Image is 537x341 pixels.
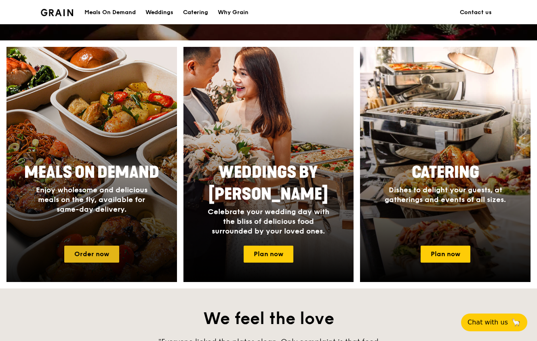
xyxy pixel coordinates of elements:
[178,0,213,25] a: Catering
[145,0,173,25] div: Weddings
[24,163,159,182] span: Meals On Demand
[511,318,521,327] span: 🦙
[468,318,508,327] span: Chat with us
[36,185,147,214] span: Enjoy wholesome and delicious meals on the fly, available for same-day delivery.
[213,0,253,25] a: Why Grain
[218,0,248,25] div: Why Grain
[64,246,119,263] a: Order now
[183,47,354,282] a: Weddings by [PERSON_NAME]Celebrate your wedding day with the bliss of delicious food surrounded b...
[412,163,479,182] span: Catering
[360,47,531,282] img: catering-card.e1cfaf3e.jpg
[360,47,531,282] a: CateringDishes to delight your guests, at gatherings and events of all sizes.Plan now
[141,0,178,25] a: Weddings
[244,246,293,263] a: Plan now
[208,207,329,236] span: Celebrate your wedding day with the bliss of delicious food surrounded by your loved ones.
[183,47,354,282] img: weddings-card.4f3003b8.jpg
[84,0,136,25] div: Meals On Demand
[183,0,208,25] div: Catering
[461,314,527,331] button: Chat with us🦙
[455,0,497,25] a: Contact us
[208,163,328,204] span: Weddings by [PERSON_NAME]
[421,246,470,263] a: Plan now
[385,185,506,204] span: Dishes to delight your guests, at gatherings and events of all sizes.
[6,47,177,282] a: Meals On DemandEnjoy wholesome and delicious meals on the fly, available for same-day delivery.Or...
[41,9,74,16] img: Grain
